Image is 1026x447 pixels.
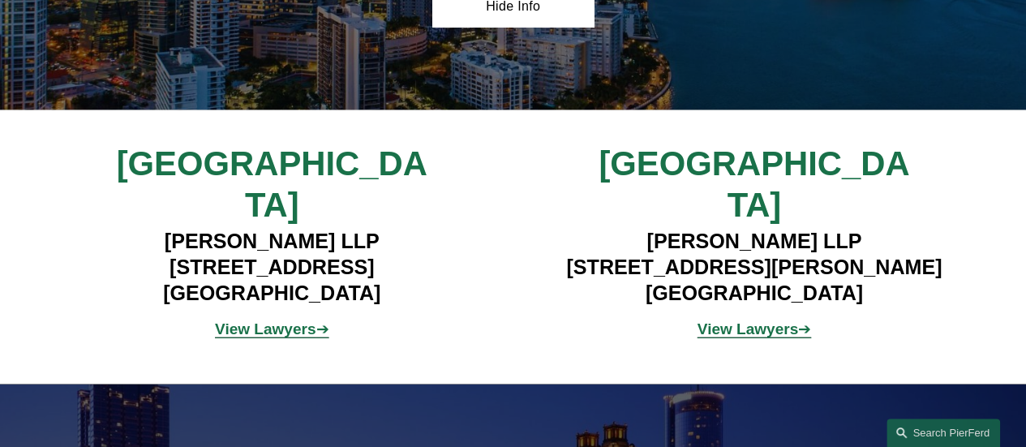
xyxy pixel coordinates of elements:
[215,320,328,337] a: View Lawyers➔
[698,320,811,337] a: View Lawyers➔
[117,144,427,224] span: [GEOGRAPHIC_DATA]
[71,229,472,307] h4: [PERSON_NAME] LLP [STREET_ADDRESS] [GEOGRAPHIC_DATA]
[599,144,909,224] span: [GEOGRAPHIC_DATA]
[215,320,328,337] span: ➔
[698,320,798,337] strong: View Lawyers
[698,320,811,337] span: ➔
[215,320,316,337] strong: View Lawyers
[886,419,1000,447] a: Search this site
[553,229,955,307] h4: [PERSON_NAME] LLP [STREET_ADDRESS][PERSON_NAME] [GEOGRAPHIC_DATA]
